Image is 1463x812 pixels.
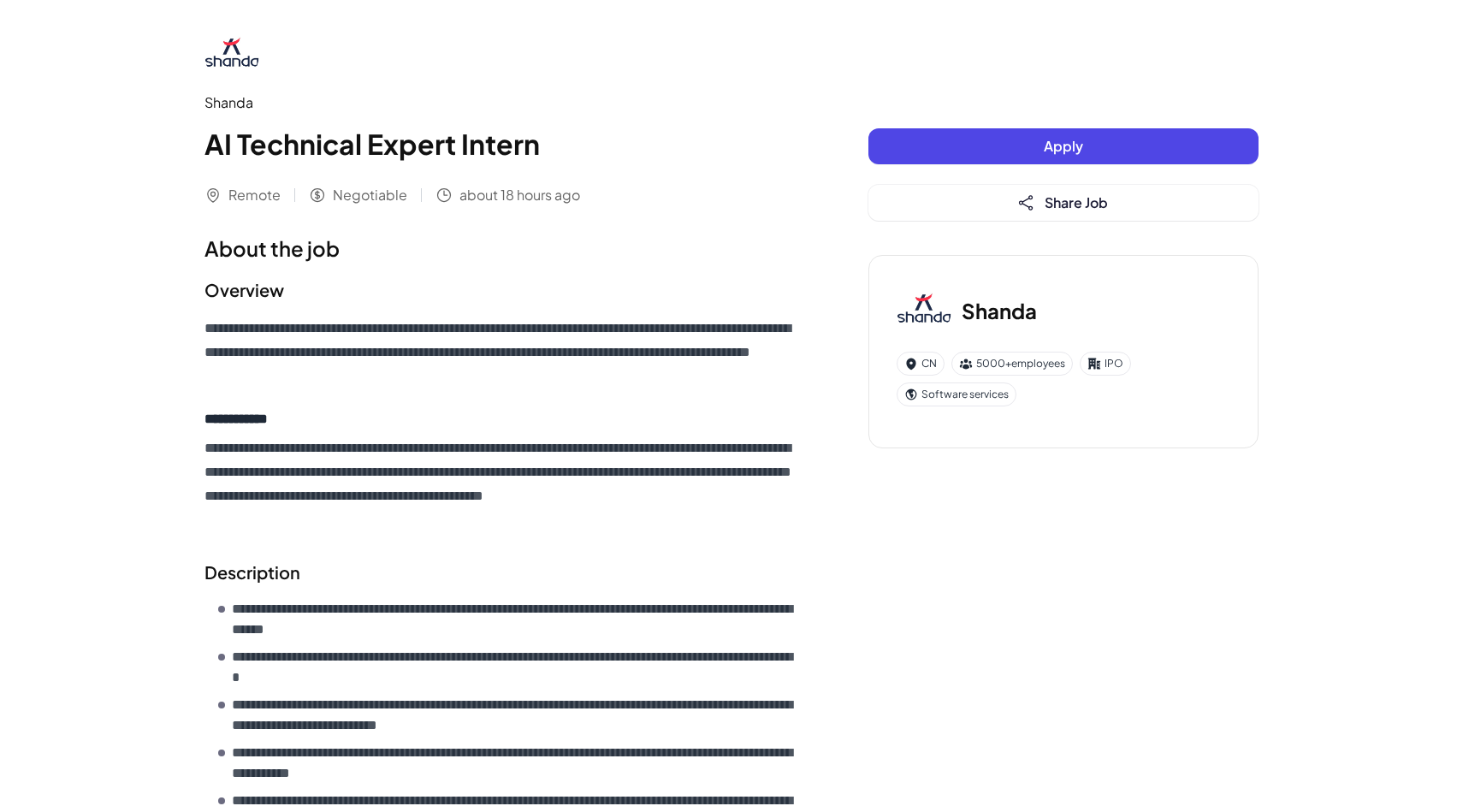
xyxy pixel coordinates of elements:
[228,185,281,205] span: Remote
[868,128,1259,164] button: Apply
[204,123,800,164] h1: AI Technical Expert Intern
[1044,137,1083,155] span: Apply
[897,352,945,376] div: CN
[204,92,800,113] div: Shanda
[962,295,1037,326] h3: Shanda
[204,560,800,585] h2: Description
[459,185,580,205] span: about 18 hours ago
[1080,352,1131,376] div: IPO
[204,277,800,303] h2: Overview
[897,283,951,338] img: Sh
[1045,193,1108,211] span: Share Job
[897,382,1016,406] div: Software services
[204,27,259,82] img: Sh
[868,185,1259,221] button: Share Job
[333,185,407,205] span: Negotiable
[204,233,800,264] h1: About the job
[951,352,1073,376] div: 5000+ employees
